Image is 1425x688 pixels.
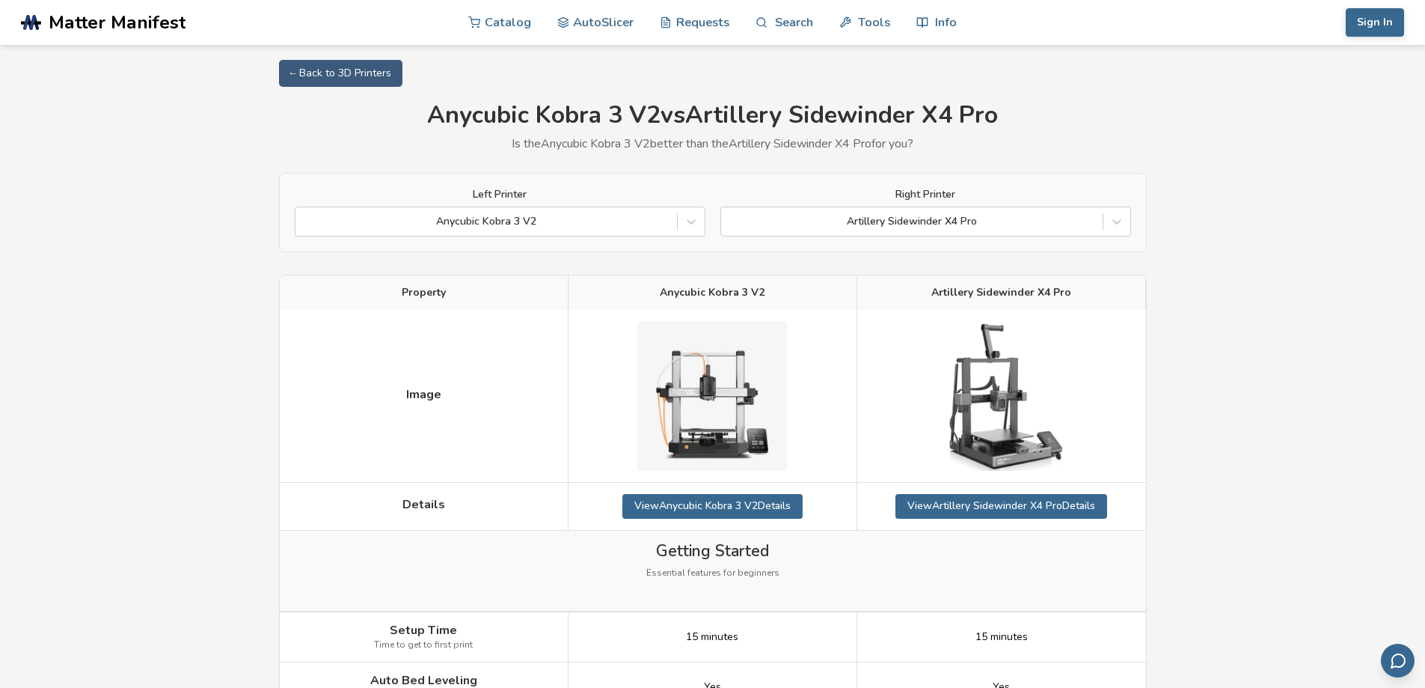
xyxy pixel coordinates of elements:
span: Time to get to first print [374,640,473,651]
span: Setup Time [390,624,457,637]
span: Property [402,287,446,299]
span: 15 minutes [686,631,738,643]
a: ViewAnycubic Kobra 3 V2Details [622,494,803,518]
span: Details [402,498,445,511]
button: Sign In [1346,8,1404,37]
h1: Anycubic Kobra 3 V2 vs Artillery Sidewinder X4 Pro [279,102,1147,130]
span: Essential features for beginners [646,568,779,579]
span: Artillery Sidewinder X4 Pro [931,287,1071,299]
input: Artillery Sidewinder X4 Pro [729,216,732,228]
span: Image [406,388,441,401]
span: Matter Manifest [49,12,186,33]
a: ← Back to 3D Printers [279,60,402,87]
span: 15 minutes [975,631,1028,643]
label: Right Printer [720,189,1131,201]
img: Artillery Sidewinder X4 Pro [927,321,1076,471]
a: ViewArtillery Sidewinder X4 ProDetails [895,494,1107,518]
img: Anycubic Kobra 3 V2 [637,321,787,471]
button: Send feedback via email [1381,644,1415,678]
label: Left Printer [295,189,705,201]
span: Getting Started [656,542,769,560]
span: Anycubic Kobra 3 V2 [660,287,764,299]
p: Is the Anycubic Kobra 3 V2 better than the Artillery Sidewinder X4 Pro for you? [279,137,1147,150]
span: Auto Bed Leveling [370,674,477,687]
input: Anycubic Kobra 3 V2 [303,216,306,228]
